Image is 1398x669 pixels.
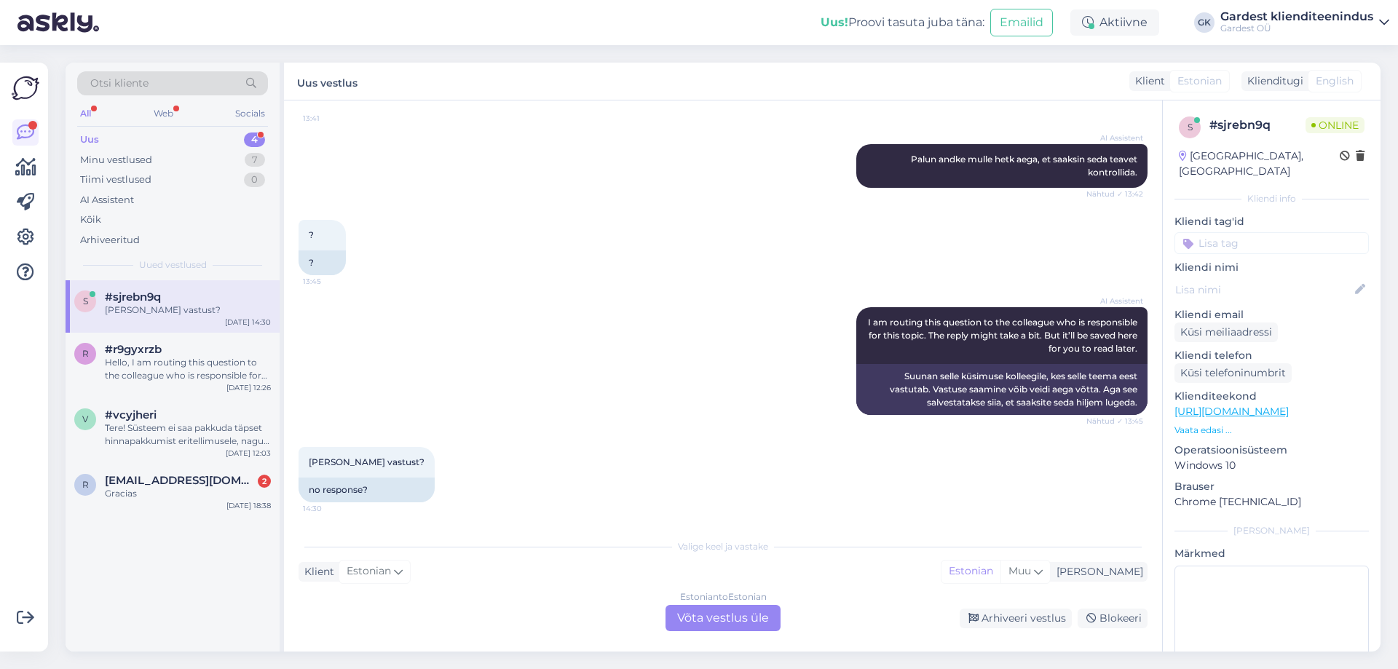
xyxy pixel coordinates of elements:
[151,104,176,123] div: Web
[960,609,1072,628] div: Arhiveeri vestlus
[299,540,1148,553] div: Valige keel ja vastake
[105,408,157,421] span: #vcyjheri
[1089,132,1143,143] span: AI Assistent
[297,71,358,91] label: Uus vestlus
[80,233,140,248] div: Arhiveeritud
[105,487,271,500] div: Gracias
[941,561,1000,582] div: Estonian
[1070,9,1159,36] div: Aktiivne
[1174,479,1369,494] p: Brauser
[226,382,271,393] div: [DATE] 12:26
[1078,609,1148,628] div: Blokeeri
[1174,348,1369,363] p: Kliendi telefon
[232,104,268,123] div: Socials
[1174,524,1369,537] div: [PERSON_NAME]
[83,296,88,306] span: s
[299,564,334,579] div: Klient
[82,479,89,490] span: r
[244,173,265,187] div: 0
[1174,389,1369,404] p: Klienditeekond
[1175,282,1352,298] input: Lisa nimi
[1220,23,1373,34] div: Gardest OÜ
[105,421,271,448] div: Tere! Süsteem ei saa pakkuda täpset hinnapakkumist eritellimusele, nagu euroalus Matogardi tootei...
[1209,116,1306,134] div: # sjrebn9q
[1051,564,1143,579] div: [PERSON_NAME]
[1241,74,1303,89] div: Klienditugi
[1089,296,1143,306] span: AI Assistent
[1174,307,1369,322] p: Kliendi email
[225,317,271,328] div: [DATE] 14:30
[1174,192,1369,205] div: Kliendi info
[258,475,271,488] div: 2
[77,104,94,123] div: All
[80,173,151,187] div: Tiimi vestlused
[1220,11,1373,23] div: Gardest klienditeenindus
[139,258,207,272] span: Uued vestlused
[1174,424,1369,437] p: Vaata edasi ...
[309,229,314,240] span: ?
[1316,74,1354,89] span: English
[821,15,848,29] b: Uus!
[80,193,134,207] div: AI Assistent
[1174,458,1369,473] p: Windows 10
[105,474,256,487] span: raquel19782008@hotmail.com
[226,500,271,511] div: [DATE] 18:38
[80,132,99,147] div: Uus
[244,132,265,147] div: 4
[856,364,1148,415] div: Suunan selle küsimuse kolleegile, kes selle teema eest vastutab. Vastuse saamine võib veidi aega ...
[303,276,358,287] span: 13:45
[80,153,152,167] div: Minu vestlused
[303,503,358,514] span: 14:30
[1174,405,1289,418] a: [URL][DOMAIN_NAME]
[1086,416,1143,427] span: Nähtud ✓ 13:45
[1129,74,1165,89] div: Klient
[105,290,161,304] span: #sjrebn9q
[1179,149,1340,179] div: [GEOGRAPHIC_DATA], [GEOGRAPHIC_DATA]
[12,74,39,102] img: Askly Logo
[347,563,391,579] span: Estonian
[105,304,271,317] div: [PERSON_NAME] vastust?
[911,154,1140,178] span: Palun andke mulle hetk aega, et saaksin seda teavet kontrollida.
[1194,12,1215,33] div: GK
[226,448,271,459] div: [DATE] 12:03
[990,9,1053,36] button: Emailid
[105,356,271,382] div: Hello, I am routing this question to the colleague who is responsible for this topic. The reply m...
[105,343,162,356] span: #r9gyxrzb
[1188,122,1193,132] span: s
[1174,260,1369,275] p: Kliendi nimi
[1086,189,1143,199] span: Nähtud ✓ 13:42
[1177,74,1222,89] span: Estonian
[1174,546,1369,561] p: Märkmed
[299,250,346,275] div: ?
[1174,214,1369,229] p: Kliendi tag'id
[680,590,767,603] div: Estonian to Estonian
[245,153,265,167] div: 7
[299,478,435,502] div: no response?
[90,76,149,91] span: Otsi kliente
[82,413,88,424] span: v
[1174,232,1369,254] input: Lisa tag
[666,605,781,631] div: Võta vestlus üle
[1220,11,1389,34] a: Gardest klienditeenindusGardest OÜ
[1174,443,1369,458] p: Operatsioonisüsteem
[868,317,1140,354] span: I am routing this question to the colleague who is responsible for this topic. The reply might ta...
[303,113,358,124] span: 13:41
[1174,322,1278,342] div: Küsi meiliaadressi
[309,456,424,467] span: [PERSON_NAME] vastust?
[82,348,89,359] span: r
[1174,494,1369,510] p: Chrome [TECHNICAL_ID]
[1174,363,1292,383] div: Küsi telefoninumbrit
[1306,117,1365,133] span: Online
[80,213,101,227] div: Kõik
[821,14,984,31] div: Proovi tasuta juba täna:
[1008,564,1031,577] span: Muu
